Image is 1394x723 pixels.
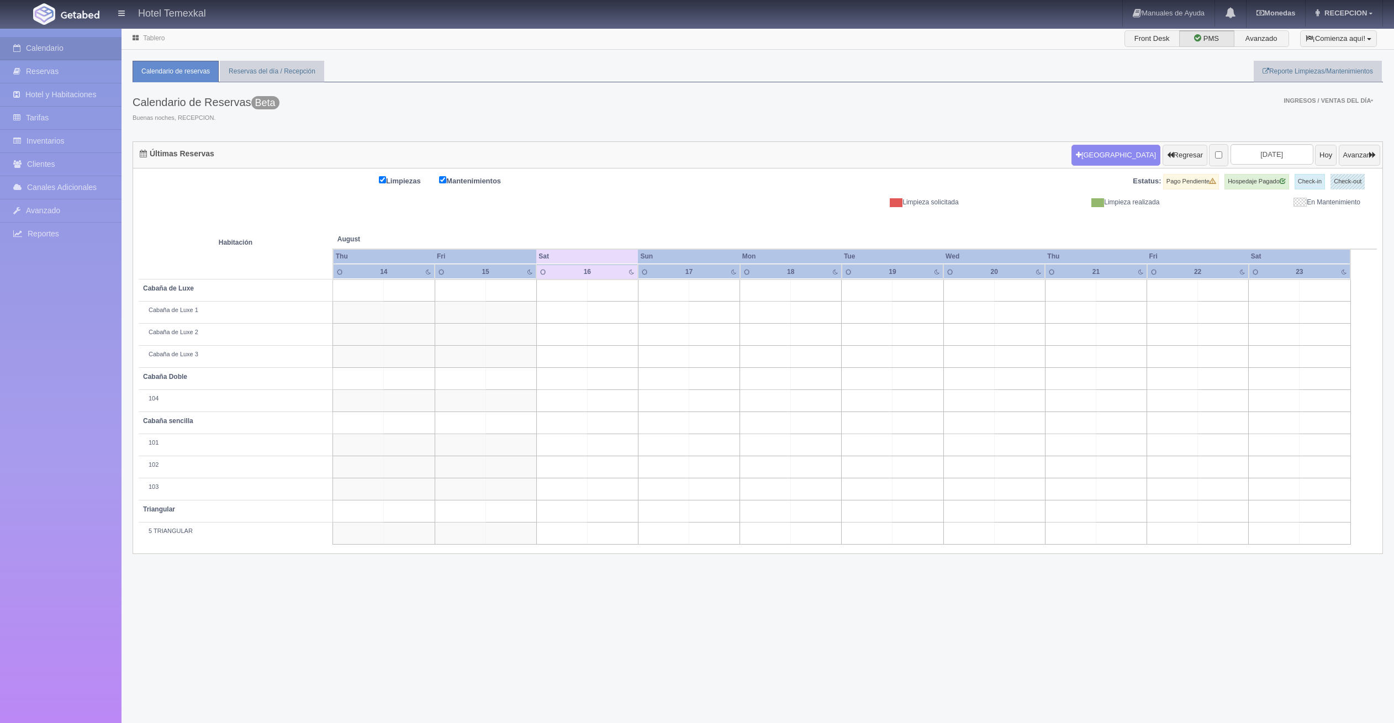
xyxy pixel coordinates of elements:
[143,306,328,315] div: Cabaña de Luxe 1
[143,34,165,42] a: Tablero
[1254,61,1382,82] a: Reporte Limpiezas/Mantenimientos
[143,461,328,469] div: 102
[740,249,842,264] th: Mon
[1322,9,1367,17] span: RECEPCION
[842,249,943,264] th: Tue
[379,176,386,183] input: Limpiezas
[1080,267,1112,277] div: 21
[673,267,705,277] div: 17
[1147,249,1249,264] th: Fri
[766,198,967,207] div: Limpieza solicitada
[638,249,740,264] th: Sun
[143,505,175,513] b: Triangular
[1284,97,1373,104] span: Ingresos / Ventas del día
[143,439,328,447] div: 101
[143,328,328,337] div: Cabaña de Luxe 2
[1224,174,1289,189] label: Hospedaje Pagado
[1339,145,1380,166] button: Avanzar
[333,249,435,264] th: Thu
[133,114,279,123] span: Buenas noches, RECEPCION.
[1168,198,1369,207] div: En Mantenimiento
[1179,30,1234,47] label: PMS
[220,61,324,82] a: Reservas del día / Recepción
[61,10,99,19] img: Getabed
[1330,174,1365,189] label: Check-out
[379,174,437,187] label: Limpiezas
[1295,174,1325,189] label: Check-in
[368,267,400,277] div: 14
[439,174,518,187] label: Mantenimientos
[1249,249,1350,264] th: Sat
[943,249,1045,264] th: Wed
[1284,267,1316,277] div: 23
[1234,30,1289,47] label: Avanzado
[143,284,194,292] b: Cabaña de Luxe
[435,249,536,264] th: Fri
[978,267,1010,277] div: 20
[138,6,206,19] h4: Hotel Temexkal
[1071,145,1160,166] button: [GEOGRAPHIC_DATA]
[140,150,214,158] h4: Últimas Reservas
[1256,9,1295,17] b: Monedas
[251,96,279,109] span: Esta versión se encuentra con las últimas actualizaciones para el PMS y esta en una fase de prueb...
[33,3,55,25] img: Getabed
[337,235,532,244] span: August
[143,417,193,425] b: Cabaña sencilla
[133,61,219,82] a: Calendario de reservas
[1124,30,1180,47] label: Front Desk
[1163,145,1207,166] button: Regresar
[1300,30,1377,47] button: ¡Comienza aquí!
[1045,249,1147,264] th: Thu
[143,350,328,359] div: Cabaña de Luxe 3
[143,394,328,403] div: 104
[439,176,446,183] input: Mantenimientos
[143,373,187,381] b: Cabaña Doble
[143,483,328,492] div: 103
[133,96,279,108] h3: Calendario de Reservas
[775,267,807,277] div: 18
[1163,174,1219,189] label: Pago Pendiente
[143,527,328,536] div: 5 TRIANGULAR
[876,267,909,277] div: 19
[219,239,252,247] strong: Habitación
[571,267,603,277] div: 16
[967,198,1168,207] div: Limpieza realizada
[1133,176,1161,187] label: Estatus:
[1315,145,1337,166] button: Hoy
[469,267,501,277] div: 15
[1182,267,1214,277] div: 22
[536,249,638,264] th: Sat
